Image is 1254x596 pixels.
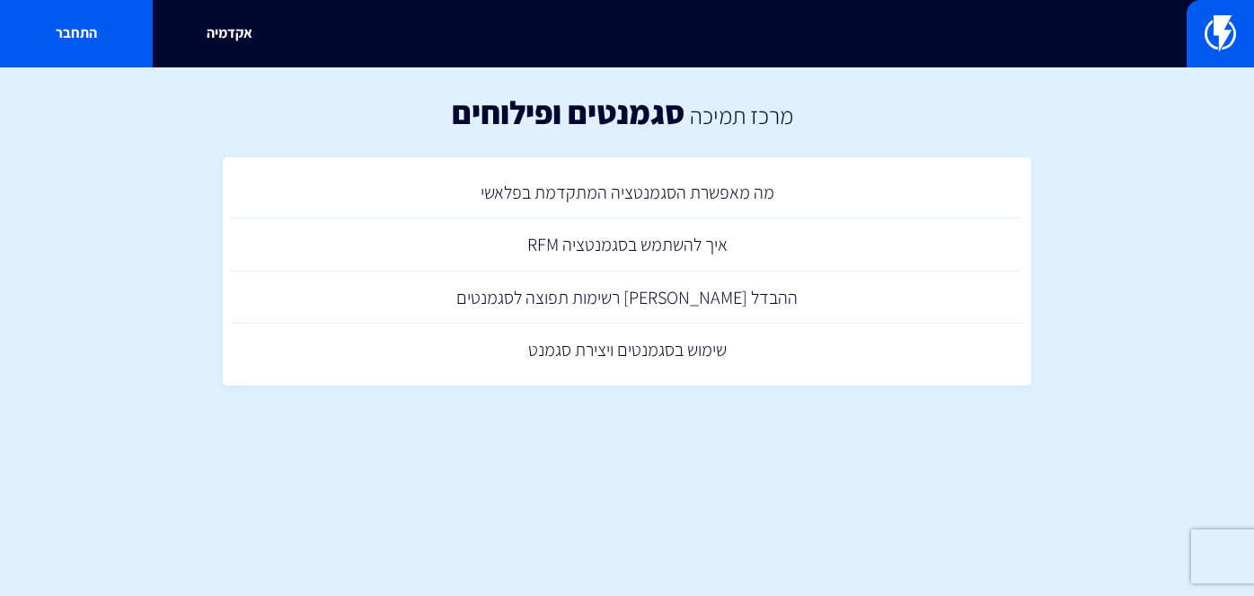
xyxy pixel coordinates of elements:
a: איך להשתמש בסגמנטציה RFM [232,218,1022,271]
input: חיפוש מהיר... [251,13,1003,55]
a: מה מאפשרת הסגמנטציה המתקדמת בפלאשי [232,166,1022,219]
a: ההבדל [PERSON_NAME] רשימות תפוצה לסגמנטים [232,271,1022,325]
a: שימוש בסגמנטים ויצירת סגמנט [232,324,1022,377]
h1: סגמנטים ופילוחים [452,94,685,130]
a: מרכז תמיכה [690,100,793,130]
